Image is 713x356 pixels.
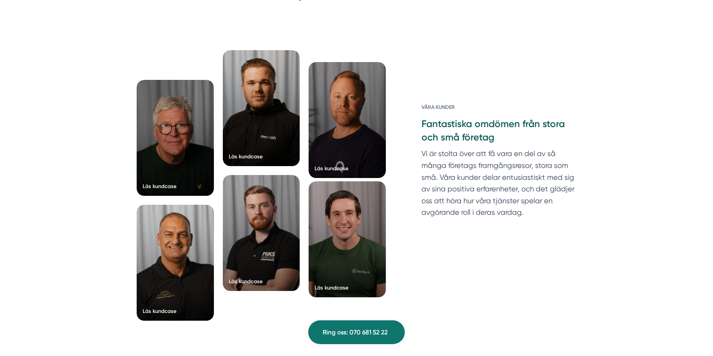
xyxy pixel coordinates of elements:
a: Ring oss: 070 681 52 22 [308,320,405,344]
div: Läs kundcase [229,278,263,285]
h6: Våra kunder [421,103,576,117]
a: Läs kundcase [223,175,300,291]
span: Ring oss: 070 681 52 22 [323,327,388,337]
h3: Fantastiska omdömen från stora och små företag [421,117,576,148]
div: Läs kundcase [315,165,348,172]
a: Läs kundcase [223,50,300,166]
p: Vi är stolta över att få vara en del av så många företags framgångsresor, stora som små. Våra kun... [421,148,576,222]
a: Läs kundcase [309,181,386,297]
a: Läs kundcase [309,62,386,178]
a: Läs kundcase [137,205,214,321]
a: Läs kundcase [137,80,214,196]
div: Läs kundcase [143,307,176,315]
div: Läs kundcase [315,284,348,291]
div: Läs kundcase [143,182,176,190]
div: Läs kundcase [229,153,263,160]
